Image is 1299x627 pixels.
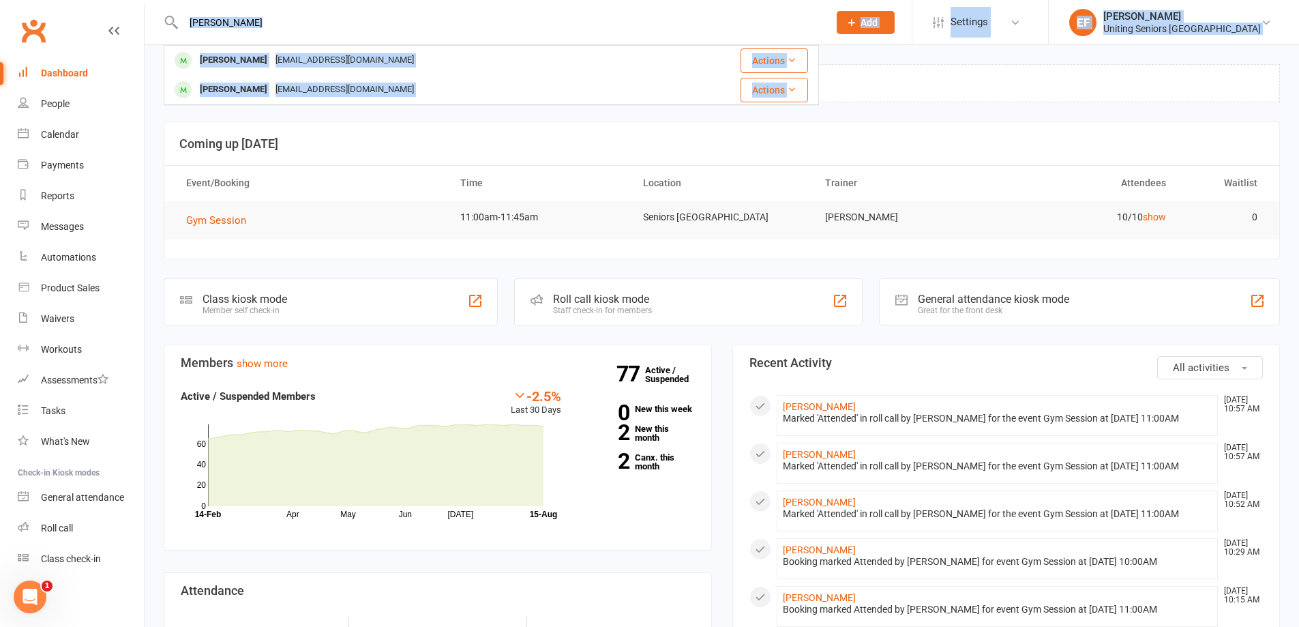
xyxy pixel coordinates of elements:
[18,544,144,574] a: Class kiosk mode
[783,544,856,555] a: [PERSON_NAME]
[741,78,808,102] button: Actions
[186,214,246,227] span: Gym Session
[1143,212,1166,222] a: show
[18,396,144,426] a: Tasks
[783,592,856,603] a: [PERSON_NAME]
[41,68,88,78] div: Dashboard
[1103,10,1261,23] div: [PERSON_NAME]
[783,449,856,460] a: [PERSON_NAME]
[18,334,144,365] a: Workouts
[18,150,144,181] a: Payments
[631,166,813,201] th: Location
[1217,539,1262,557] time: [DATE] 10:29 AM
[18,426,144,457] a: What's New
[18,181,144,212] a: Reports
[1217,443,1262,461] time: [DATE] 10:57 AM
[174,166,448,201] th: Event/Booking
[918,306,1069,315] div: Great for the front desk
[271,80,418,100] div: [EMAIL_ADDRESS][DOMAIN_NAME]
[14,581,46,613] iframe: Intercom live chat
[18,482,144,513] a: General attendance kiosk mode
[553,306,652,315] div: Staff check-in for members
[1173,362,1229,374] span: All activities
[1178,201,1270,233] td: 0
[18,513,144,544] a: Roll call
[448,201,631,233] td: 11:00am-11:45am
[186,212,256,229] button: Gym Session
[783,508,1212,520] div: Marked 'Attended' in roll call by [PERSON_NAME] for the event Gym Session at [DATE] 11:00AM
[41,492,124,503] div: General attendance
[582,453,695,471] a: 2Canx. this month
[996,166,1178,201] th: Attendees
[783,413,1212,424] div: Marked 'Attended' in roll call by [PERSON_NAME] for the event Gym Session at [DATE] 11:00AM
[237,358,288,370] a: show more
[616,364,645,384] strong: 77
[741,48,808,73] button: Actions
[181,356,695,370] h3: Members
[196,50,271,70] div: [PERSON_NAME]
[18,119,144,150] a: Calendar
[18,212,144,242] a: Messages
[179,137,1264,151] h3: Coming up [DATE]
[18,273,144,304] a: Product Sales
[203,306,287,315] div: Member self check-in
[645,355,705,394] a: 77Active / Suspended
[41,344,82,355] div: Workouts
[41,523,73,534] div: Roll call
[41,313,74,324] div: Waivers
[582,424,695,442] a: 2New this month
[181,584,695,598] h3: Attendance
[861,17,878,28] span: Add
[16,14,50,48] a: Clubworx
[511,388,561,403] div: -2.5%
[448,166,631,201] th: Time
[18,242,144,273] a: Automations
[196,80,271,100] div: [PERSON_NAME]
[271,50,418,70] div: [EMAIL_ADDRESS][DOMAIN_NAME]
[41,98,70,109] div: People
[41,160,84,171] div: Payments
[783,556,1212,568] div: Booking marked Attended by [PERSON_NAME] for event Gym Session at [DATE] 10:00AM
[1069,9,1096,36] div: EF
[582,451,629,471] strong: 2
[783,497,856,508] a: [PERSON_NAME]
[41,190,74,201] div: Reports
[41,252,96,263] div: Automations
[18,304,144,334] a: Waivers
[511,388,561,418] div: Last 30 Days
[582,422,629,443] strong: 2
[1103,23,1261,35] div: Uniting Seniors [GEOGRAPHIC_DATA]
[41,375,108,385] div: Assessments
[582,403,629,423] strong: 0
[18,365,144,396] a: Assessments
[582,405,695,413] a: 0New this week
[749,356,1264,370] h3: Recent Activity
[918,293,1069,306] div: General attendance kiosk mode
[813,201,996,233] td: [PERSON_NAME]
[41,221,84,232] div: Messages
[41,129,79,140] div: Calendar
[41,405,65,416] div: Tasks
[41,553,101,564] div: Class check-in
[179,13,819,32] input: Search...
[996,201,1178,233] td: 10/10
[1217,396,1262,413] time: [DATE] 10:57 AM
[203,293,287,306] div: Class kiosk mode
[783,604,1212,615] div: Booking marked Attended by [PERSON_NAME] for event Gym Session at [DATE] 11:00AM
[631,201,813,233] td: Seniors [GEOGRAPHIC_DATA]
[1217,587,1262,604] time: [DATE] 10:15 AM
[18,89,144,119] a: People
[1178,166,1270,201] th: Waitlist
[41,436,90,447] div: What's New
[783,461,1212,472] div: Marked 'Attended' in roll call by [PERSON_NAME] for the event Gym Session at [DATE] 11:00AM
[181,390,316,403] strong: Active / Suspended Members
[42,581,53,592] span: 1
[813,166,996,201] th: Trainer
[783,401,856,412] a: [PERSON_NAME]
[951,7,988,38] span: Settings
[553,293,652,306] div: Roll call kiosk mode
[41,282,100,293] div: Product Sales
[1157,356,1263,379] button: All activities
[18,58,144,89] a: Dashboard
[1217,491,1262,509] time: [DATE] 10:52 AM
